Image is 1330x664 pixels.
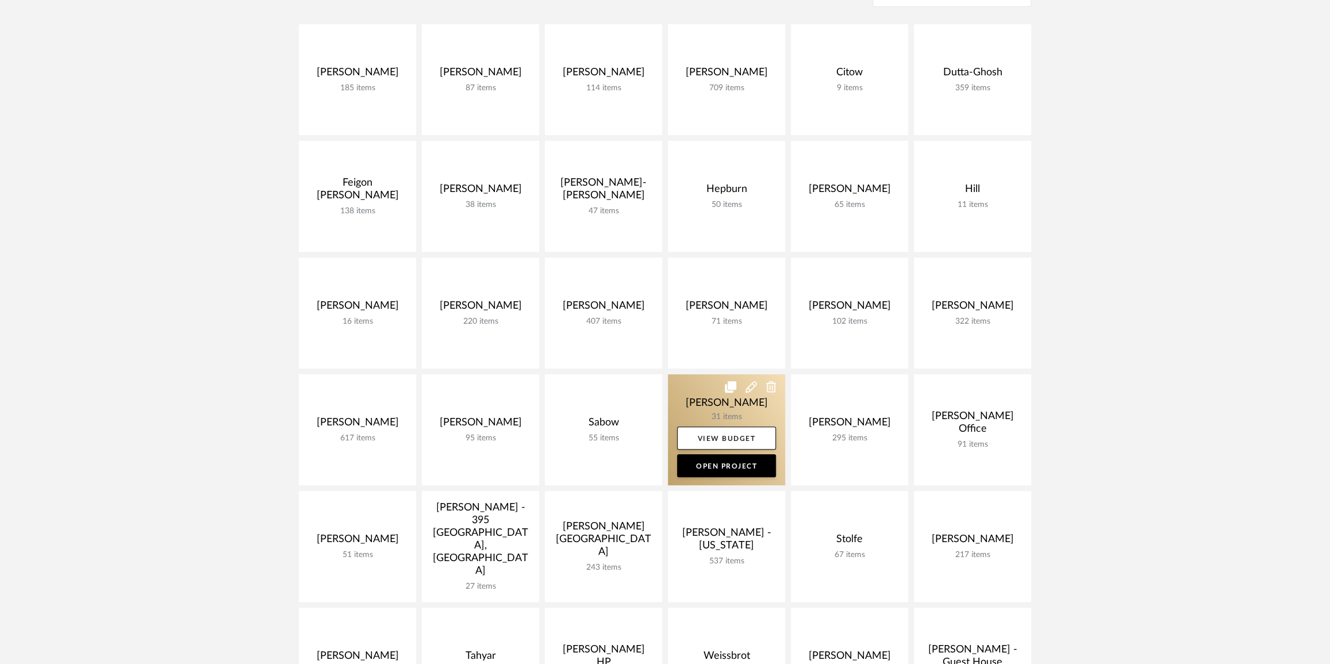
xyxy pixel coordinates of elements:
[800,200,899,210] div: 65 items
[800,300,899,317] div: [PERSON_NAME]
[923,410,1022,440] div: [PERSON_NAME] Office
[431,501,530,582] div: [PERSON_NAME] - 395 [GEOGRAPHIC_DATA], [GEOGRAPHIC_DATA]
[800,550,899,560] div: 67 items
[308,433,407,443] div: 617 items
[431,183,530,200] div: [PERSON_NAME]
[677,300,776,317] div: [PERSON_NAME]
[554,300,653,317] div: [PERSON_NAME]
[308,66,407,83] div: [PERSON_NAME]
[431,416,530,433] div: [PERSON_NAME]
[677,183,776,200] div: Hepburn
[308,300,407,317] div: [PERSON_NAME]
[308,533,407,550] div: [PERSON_NAME]
[800,433,899,443] div: 295 items
[800,416,899,433] div: [PERSON_NAME]
[923,183,1022,200] div: Hill
[923,66,1022,83] div: Dutta-Ghosh
[923,200,1022,210] div: 11 items
[308,317,407,327] div: 16 items
[677,200,776,210] div: 50 items
[431,317,530,327] div: 220 items
[677,66,776,83] div: [PERSON_NAME]
[554,317,653,327] div: 407 items
[677,454,776,477] a: Open Project
[554,433,653,443] div: 55 items
[923,300,1022,317] div: [PERSON_NAME]
[554,206,653,216] div: 47 items
[554,563,653,573] div: 243 items
[554,520,653,563] div: [PERSON_NAME][GEOGRAPHIC_DATA]
[677,556,776,566] div: 537 items
[800,83,899,93] div: 9 items
[677,527,776,556] div: [PERSON_NAME] - [US_STATE]
[800,533,899,550] div: Stolfe
[431,66,530,83] div: [PERSON_NAME]
[308,416,407,433] div: [PERSON_NAME]
[923,533,1022,550] div: [PERSON_NAME]
[677,83,776,93] div: 709 items
[800,183,899,200] div: [PERSON_NAME]
[677,317,776,327] div: 71 items
[923,440,1022,450] div: 91 items
[308,176,407,206] div: Feigon [PERSON_NAME]
[800,317,899,327] div: 102 items
[923,83,1022,93] div: 359 items
[308,83,407,93] div: 185 items
[554,176,653,206] div: [PERSON_NAME]-[PERSON_NAME]
[554,416,653,433] div: Sabow
[677,427,776,450] a: View Budget
[923,550,1022,560] div: 217 items
[308,206,407,216] div: 138 items
[554,83,653,93] div: 114 items
[800,66,899,83] div: Citow
[431,433,530,443] div: 95 items
[923,317,1022,327] div: 322 items
[431,83,530,93] div: 87 items
[431,300,530,317] div: [PERSON_NAME]
[308,550,407,560] div: 51 items
[431,200,530,210] div: 38 items
[431,582,530,592] div: 27 items
[554,66,653,83] div: [PERSON_NAME]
